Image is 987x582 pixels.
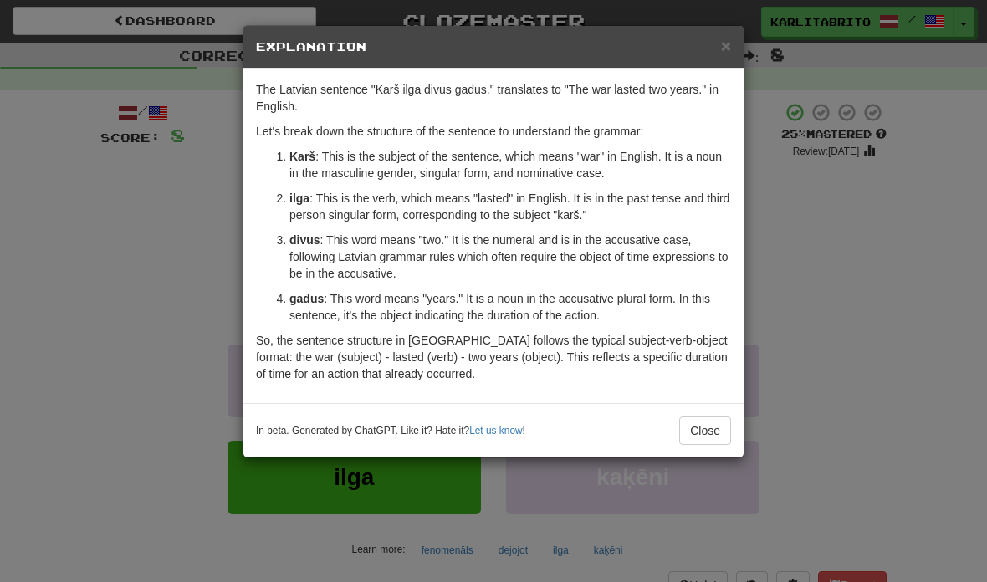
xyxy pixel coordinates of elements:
button: Close [679,416,731,445]
strong: gadus [289,292,324,305]
p: : This is the verb, which means "lasted" in English. It is in the past tense and third person sin... [289,190,731,223]
p: : This is the subject of the sentence, which means "war" in English. It is a noun in the masculin... [289,148,731,181]
strong: ilga [289,191,309,205]
strong: divus [289,233,320,247]
p: The Latvian sentence "Karš ilga divus gadus." translates to "The war lasted two years." in English. [256,81,731,115]
span: × [721,36,731,55]
p: Let's break down the structure of the sentence to understand the grammar: [256,123,731,140]
button: Close [721,37,731,54]
h5: Explanation [256,38,731,55]
p: : This word means "two." It is the numeral and is in the accusative case, following Latvian gramm... [289,232,731,282]
small: In beta. Generated by ChatGPT. Like it? Hate it? ! [256,424,525,438]
strong: Karš [289,150,315,163]
p: : This word means "years." It is a noun in the accusative plural form. In this sentence, it's the... [289,290,731,324]
a: Let us know [469,425,522,436]
p: So, the sentence structure in [GEOGRAPHIC_DATA] follows the typical subject-verb-object format: t... [256,332,731,382]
